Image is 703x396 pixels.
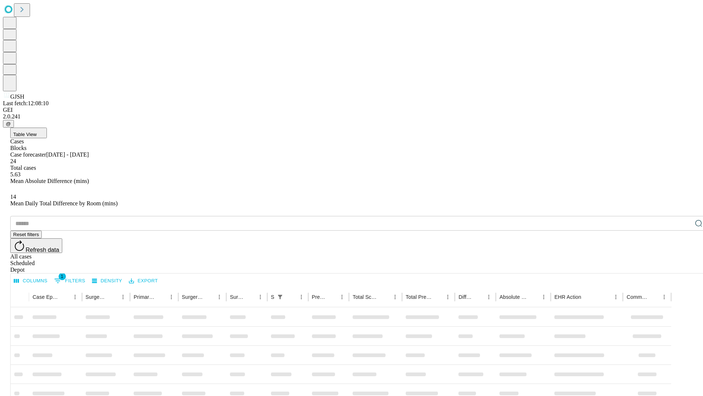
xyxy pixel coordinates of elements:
div: Surgeon Name [86,294,107,300]
button: Sort [245,292,255,302]
span: Reset filters [13,232,39,237]
span: @ [6,121,11,126]
div: Surgery Name [182,294,203,300]
div: Absolute Difference [499,294,528,300]
button: Sort [108,292,118,302]
button: Sort [432,292,443,302]
button: Sort [473,292,484,302]
button: Show filters [52,275,87,287]
button: Menu [118,292,128,302]
span: 14 [10,194,16,200]
span: 1 [59,273,66,280]
div: Primary Service [134,294,155,300]
div: Comments [626,294,648,300]
button: Sort [204,292,214,302]
button: Sort [582,292,592,302]
button: Select columns [12,275,49,287]
div: Total Predicted Duration [406,294,432,300]
button: Menu [443,292,453,302]
button: Menu [484,292,494,302]
button: Menu [390,292,400,302]
span: 5.63 [10,171,21,177]
button: Menu [337,292,347,302]
button: Menu [611,292,621,302]
div: Scheduled In Room Duration [271,294,274,300]
button: Sort [60,292,70,302]
button: Sort [156,292,166,302]
div: EHR Action [554,294,581,300]
span: Case forecaster [10,151,46,158]
button: Sort [649,292,659,302]
div: Predicted In Room Duration [312,294,326,300]
button: Export [127,275,160,287]
div: Case Epic Id [33,294,59,300]
button: Show filters [275,292,285,302]
div: 2.0.241 [3,113,700,120]
span: Total cases [10,165,36,171]
button: Sort [286,292,296,302]
span: Table View [13,132,37,137]
button: Table View [10,128,47,138]
div: GEI [3,107,700,113]
button: Sort [380,292,390,302]
button: Menu [255,292,265,302]
div: Total Scheduled Duration [353,294,379,300]
span: Refresh data [26,247,59,253]
span: [DATE] - [DATE] [46,151,89,158]
button: Sort [327,292,337,302]
div: Difference [458,294,473,300]
div: 1 active filter [275,292,285,302]
span: GJSH [10,93,24,100]
button: Menu [296,292,306,302]
button: Menu [166,292,176,302]
span: Last fetch: 12:08:10 [3,100,49,106]
button: Menu [659,292,669,302]
span: 24 [10,158,16,164]
div: Surgery Date [230,294,244,300]
button: Refresh data [10,238,62,253]
button: Menu [70,292,80,302]
button: Reset filters [10,231,42,238]
button: Sort [528,292,539,302]
button: @ [3,120,14,128]
button: Density [90,275,124,287]
button: Menu [214,292,224,302]
button: Menu [539,292,549,302]
span: Mean Daily Total Difference by Room (mins) [10,200,118,206]
span: Mean Absolute Difference (mins) [10,178,89,184]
